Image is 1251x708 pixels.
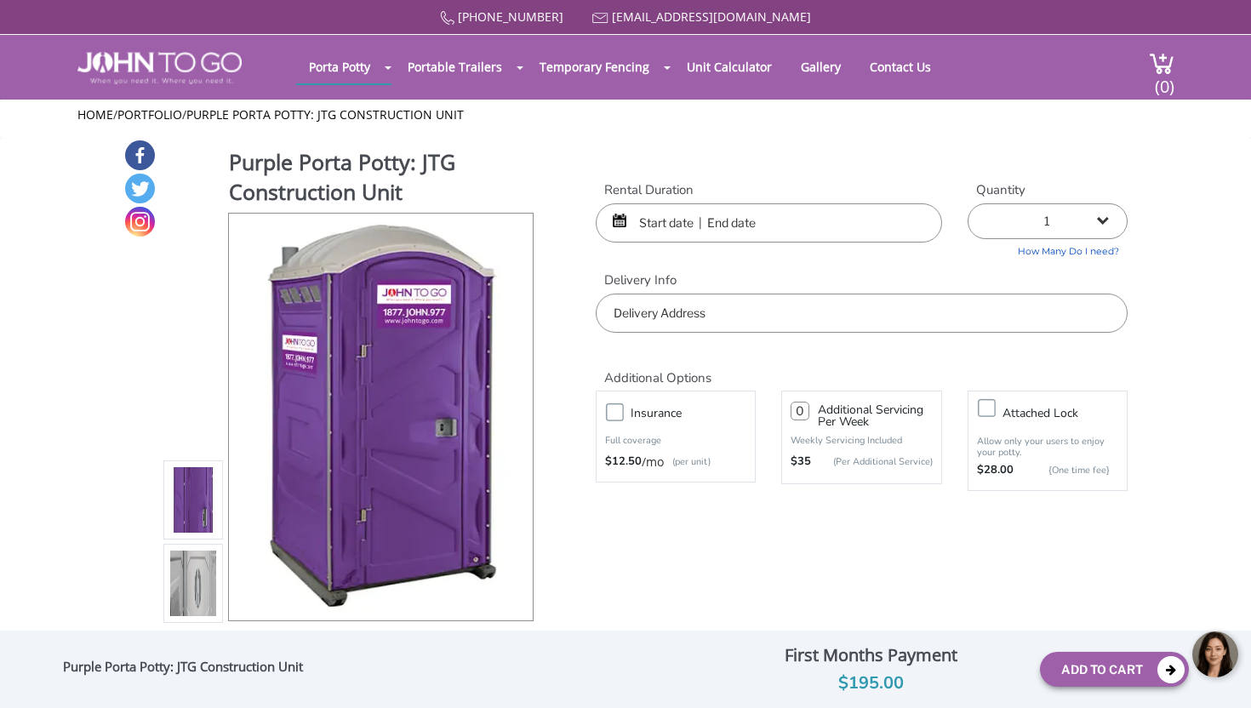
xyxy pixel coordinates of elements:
[527,50,662,83] a: Temporary Fencing
[715,670,1027,697] div: $195.00
[1022,462,1110,479] p: {One time fee}
[63,659,311,681] div: Purple Porta Potty: JTG Construction Unit
[458,9,563,25] a: [PHONE_NUMBER]
[592,13,608,24] img: Mail
[631,403,763,424] h3: Insurance
[374,627,454,643] a: Download Pdf
[77,106,1174,123] ul: / /
[229,147,535,211] h1: Purple Porta Potty: JTG Construction Unit
[791,402,809,420] input: 0
[791,434,932,447] p: Weekly Servicing Included
[715,641,1027,670] div: First Months Payment
[977,462,1014,479] strong: $28.00
[968,181,1128,199] label: Quantity
[395,50,515,83] a: Portable Trailers
[605,454,746,471] div: /mo
[170,303,216,704] img: Product
[596,350,1128,386] h2: Additional Options
[791,454,811,471] strong: $35
[296,50,383,83] a: Porta Potty
[252,214,511,614] img: Product
[1149,52,1174,75] img: cart a
[977,436,1118,458] p: Allow only your users to enjoy your potty.
[77,52,242,84] img: JOHN to go
[788,50,854,83] a: Gallery
[857,50,944,83] a: Contact Us
[818,404,932,428] h3: Additional Servicing Per Week
[596,271,1128,289] label: Delivery Info
[440,11,454,26] img: Call
[125,174,155,203] a: Twitter
[596,181,942,199] label: Rental Duration
[77,106,113,123] a: Home
[612,9,811,25] a: [EMAIL_ADDRESS][DOMAIN_NAME]
[125,140,155,170] a: Facebook
[231,627,350,643] a: View feature & specs
[596,203,942,243] input: Start date | End date
[605,454,642,471] strong: $12.50
[117,106,182,123] a: Portfolio
[811,455,932,468] p: (Per Additional Service)
[605,432,746,449] p: Full coverage
[186,106,464,123] a: Purple Porta Potty: JTG Construction Unit
[1003,403,1135,424] h3: Attached lock
[996,619,1251,690] iframe: Live Chat Button
[1154,61,1174,98] span: (0)
[968,239,1128,259] a: How Many Do I need?
[125,207,155,237] a: Instagram
[596,294,1128,333] input: Delivery Address
[674,50,785,83] a: Unit Calculator
[664,454,711,471] p: (per unit)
